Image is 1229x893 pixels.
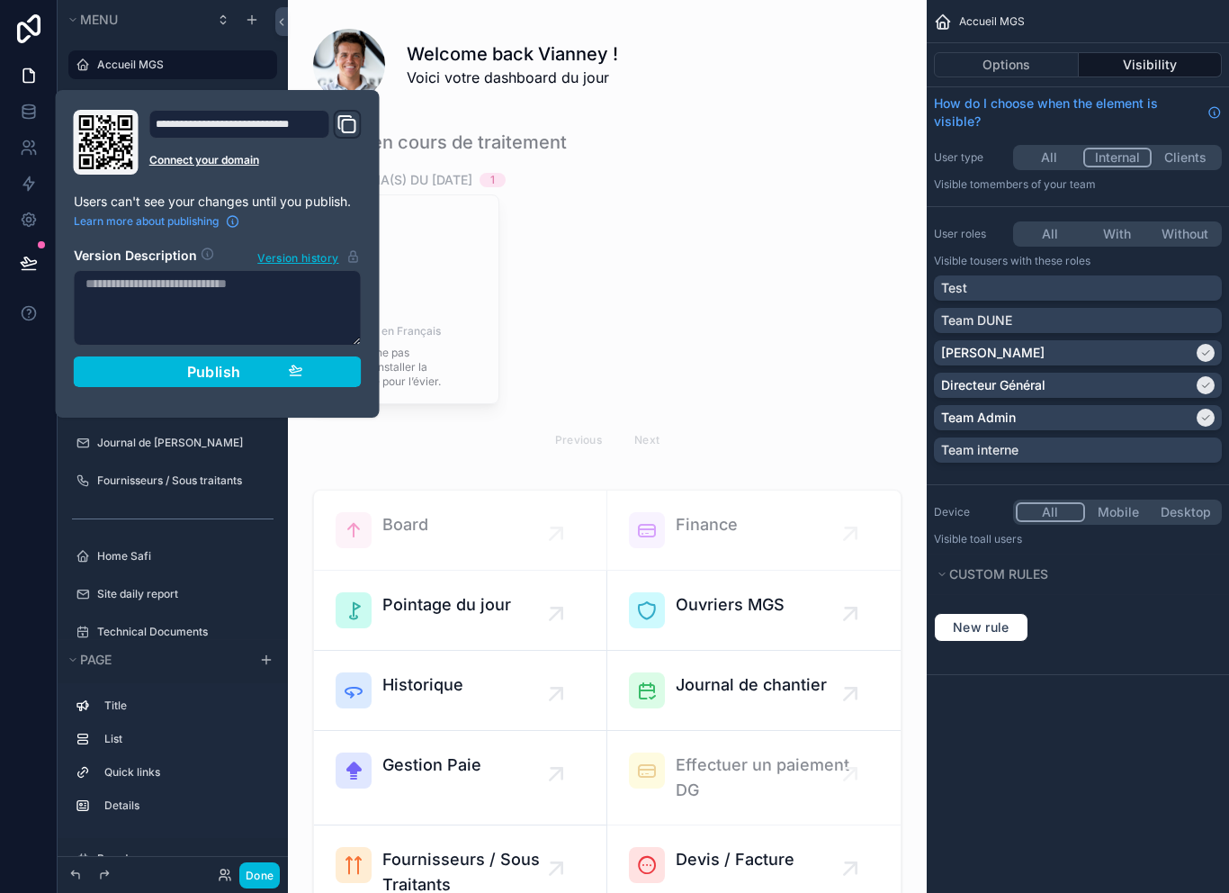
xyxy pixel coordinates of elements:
label: Device [934,505,1006,519]
button: Custom rules [934,562,1211,587]
a: Connect your domain [149,153,362,167]
p: Directeur Général [941,376,1045,394]
button: All [1016,224,1083,244]
button: Publish [74,356,362,387]
span: Menu [80,12,118,27]
button: Internal [1083,148,1153,167]
label: Home Safi [97,549,266,564]
span: Page [80,652,112,667]
button: Without [1152,224,1219,244]
button: All [1016,148,1083,167]
button: Page [65,647,248,672]
button: Version history [256,247,361,266]
button: Desktop [1152,502,1219,522]
button: New rule [934,613,1028,642]
label: Details [104,798,263,813]
label: Accueil MGS [97,58,266,72]
label: Title [104,699,263,713]
label: Journal de [PERSON_NAME] [97,436,266,450]
p: Visible to [934,532,1222,546]
button: Clients [1152,148,1219,167]
p: Team DUNE [941,311,1012,329]
label: Technical Documents [97,625,266,639]
p: Team interne [941,441,1018,459]
span: Members of your team [980,177,1096,191]
a: Learn more about publishing [74,214,240,229]
p: Users can't see your changes until you publish. [74,193,362,211]
div: scrollable content [58,683,288,838]
label: Quick links [104,765,263,780]
p: Visible to [934,177,1222,192]
label: List [104,732,263,746]
div: Domain and Custom Link [149,110,362,175]
a: How do I choose when the element is visible? [934,95,1222,131]
button: All [1016,502,1085,522]
button: Menu [65,7,205,32]
h2: Version Description [74,247,197,266]
span: all users [980,532,1022,546]
p: Test [941,279,967,297]
label: Fournisseurs / Sous traitants [97,474,266,488]
span: Accueil MGS [959,14,1025,29]
span: Publish [187,363,241,381]
label: User type [934,150,1006,165]
span: Custom rules [949,566,1048,582]
span: How do I choose when the element is visible? [934,95,1200,131]
button: Done [239,862,280,888]
span: Learn more about publishing [74,214,219,229]
span: New rule [946,619,1017,636]
button: Visibility [1079,52,1223,77]
button: Options [934,52,1079,77]
span: Version history [257,248,338,266]
p: [PERSON_NAME] [941,344,1045,362]
p: Visible to [934,254,1222,268]
button: With [1083,224,1151,244]
label: User roles [934,227,1006,241]
p: Team Admin [941,409,1016,427]
label: Site daily report [97,587,266,601]
span: Users with these roles [980,254,1090,267]
button: Mobile [1085,502,1153,522]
